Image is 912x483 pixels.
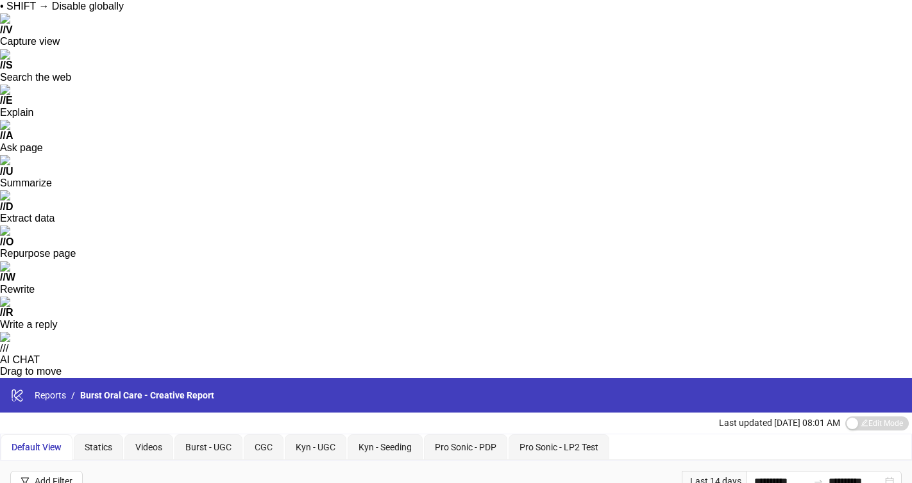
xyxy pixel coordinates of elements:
[519,442,598,452] span: Pro Sonic - LP2 Test
[435,442,496,452] span: Pro Sonic - PDP
[85,442,112,452] span: Statics
[296,442,335,452] span: Kyn - UGC
[135,442,162,452] span: Videos
[32,388,69,402] a: Reports
[719,418,840,428] span: Last updated [DATE] 08:01 AM
[359,442,412,452] span: Kyn - Seeding
[71,388,75,402] li: /
[80,390,214,400] span: Burst Oral Care - Creative Report
[255,442,273,452] span: CGC
[12,442,62,452] span: Default View
[185,442,232,452] span: Burst - UGC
